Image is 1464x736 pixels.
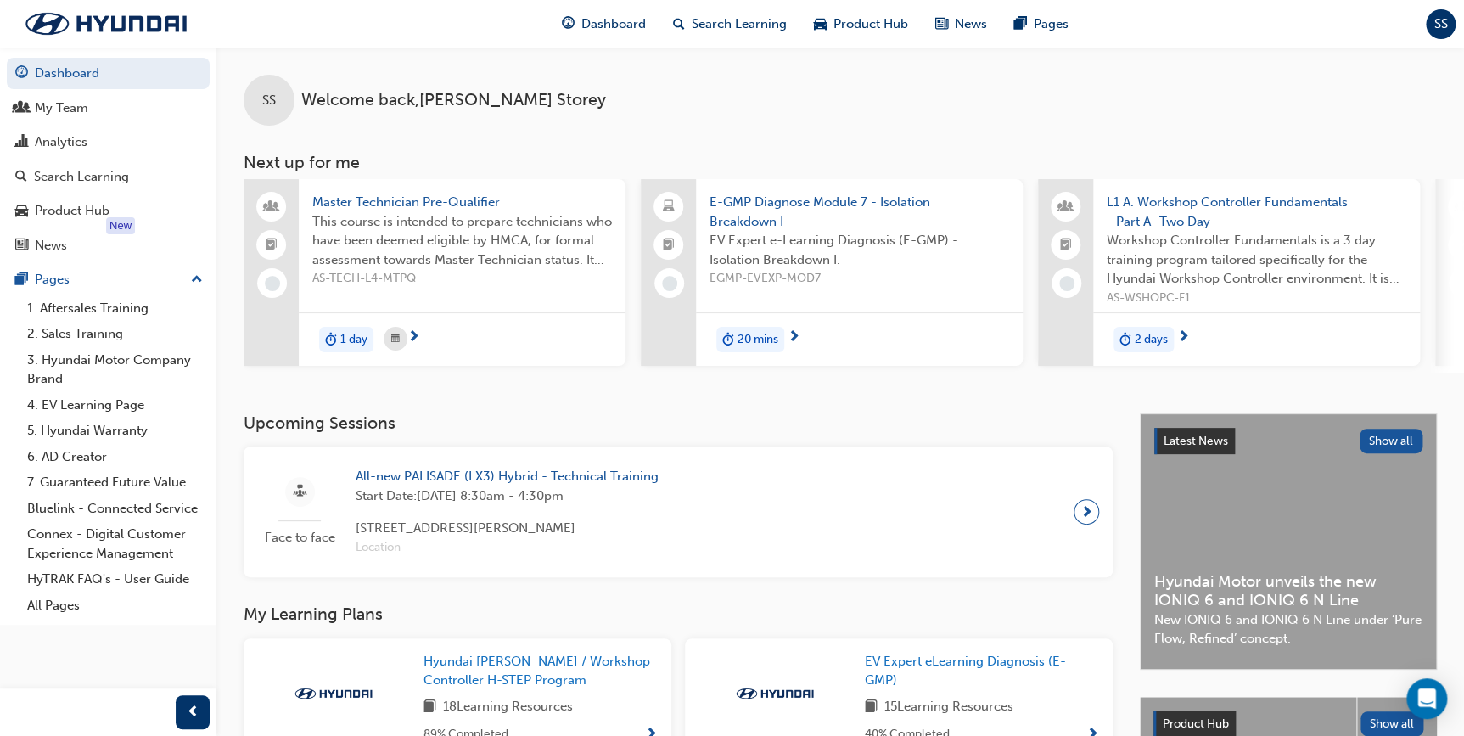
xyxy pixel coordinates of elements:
[257,528,342,548] span: Face to face
[287,685,380,702] img: Trak
[1038,179,1420,366] a: L1 A. Workshop Controller Fundamentals - Part A -Two DayWorkshop Controller Fundamentals is a 3 d...
[1406,678,1447,719] div: Open Intercom Messenger
[106,217,135,234] div: Tooltip anchor
[833,14,908,34] span: Product Hub
[1434,14,1448,34] span: SS
[20,295,210,322] a: 1. Aftersales Training
[562,14,575,35] span: guage-icon
[356,538,659,558] span: Location
[1059,276,1074,291] span: learningRecordVerb_NONE-icon
[356,486,659,506] span: Start Date: [DATE] 8:30am - 4:30pm
[673,14,685,35] span: search-icon
[20,347,210,392] a: 3. Hyundai Motor Company Brand
[1107,231,1406,289] span: Workshop Controller Fundamentals is a 3 day training program tailored specifically for the Hyunda...
[1135,330,1168,350] span: 2 days
[7,161,210,193] a: Search Learning
[15,204,28,219] span: car-icon
[814,14,827,35] span: car-icon
[955,14,987,34] span: News
[865,697,878,718] span: book-icon
[35,236,67,256] div: News
[692,14,787,34] span: Search Learning
[265,276,280,291] span: learningRecordVerb_NONE-icon
[8,6,204,42] img: Trak
[663,196,675,218] span: laptop-icon
[7,126,210,158] a: Analytics
[20,469,210,496] a: 7. Guaranteed Future Value
[7,264,210,295] button: Pages
[312,269,612,289] span: AS-TECH-L4-MTPQ
[15,272,28,288] span: pages-icon
[244,413,1113,433] h3: Upcoming Sessions
[7,93,210,124] a: My Team
[423,654,650,688] span: Hyundai [PERSON_NAME] / Workshop Controller H-STEP Program
[865,654,1066,688] span: EV Expert eLearning Diagnosis (E-GMP)
[34,167,129,187] div: Search Learning
[20,496,210,522] a: Bluelink - Connected Service
[1107,289,1406,308] span: AS-WSHOPC-F1
[1154,428,1422,455] a: Latest NewsShow all
[294,481,306,503] span: sessionType_FACE_TO_FACE-icon
[800,7,922,42] a: car-iconProduct Hub
[1119,329,1131,351] span: duration-icon
[7,230,210,261] a: News
[1140,413,1437,670] a: Latest NewsShow allHyundai Motor unveils the new IONIQ 6 and IONIQ 6 N LineNew IONIQ 6 and IONIQ ...
[1154,610,1422,649] span: New IONIQ 6 and IONIQ 6 N Line under ‘Pure Flow, Refined’ concept.
[7,54,210,264] button: DashboardMy TeamAnalyticsSearch LearningProduct HubNews
[191,269,203,291] span: up-icon
[935,14,948,35] span: news-icon
[1163,716,1229,731] span: Product Hub
[356,467,659,486] span: All-new PALISADE (LX3) Hybrid - Technical Training
[356,519,659,538] span: [STREET_ADDRESS][PERSON_NAME]
[641,179,1023,366] a: E-GMP Diagnose Module 7 - Isolation Breakdown IEV Expert e-Learning Diagnosis (E-GMP) - Isolation...
[728,685,822,702] img: Trak
[15,101,28,116] span: people-icon
[20,444,210,470] a: 6. AD Creator
[266,196,278,218] span: people-icon
[15,170,27,185] span: search-icon
[266,234,278,256] span: booktick-icon
[443,697,573,718] span: 18 Learning Resources
[1060,234,1072,256] span: booktick-icon
[35,201,109,221] div: Product Hub
[15,135,28,150] span: chart-icon
[662,276,677,291] span: learningRecordVerb_NONE-icon
[1014,14,1027,35] span: pages-icon
[548,7,659,42] a: guage-iconDashboard
[1107,193,1406,231] span: L1 A. Workshop Controller Fundamentals - Part A -Two Day
[1060,196,1072,218] span: people-icon
[738,330,778,350] span: 20 mins
[312,212,612,270] span: This course is intended to prepare technicians who have been deemed eligible by HMCA, for formal ...
[1154,572,1422,610] span: Hyundai Motor unveils the new IONIQ 6 and IONIQ 6 N Line
[423,697,436,718] span: book-icon
[581,14,646,34] span: Dashboard
[1001,7,1082,42] a: pages-iconPages
[391,329,400,350] span: calendar-icon
[20,521,210,566] a: Connex - Digital Customer Experience Management
[1164,434,1228,448] span: Latest News
[20,566,210,593] a: HyTRAK FAQ's - User Guide
[865,652,1099,690] a: EV Expert eLearning Diagnosis (E-GMP)
[1360,429,1423,453] button: Show all
[187,702,199,723] span: prev-icon
[423,652,658,690] a: Hyundai [PERSON_NAME] / Workshop Controller H-STEP Program
[659,7,800,42] a: search-iconSearch Learning
[244,604,1113,624] h3: My Learning Plans
[884,697,1013,718] span: 15 Learning Resources
[788,330,800,346] span: next-icon
[257,460,1099,564] a: Face to faceAll-new PALISADE (LX3) Hybrid - Technical TrainingStart Date:[DATE] 8:30am - 4:30pm[S...
[1080,500,1093,524] span: next-icon
[340,330,367,350] span: 1 day
[1034,14,1069,34] span: Pages
[710,193,1009,231] span: E-GMP Diagnose Module 7 - Isolation Breakdown I
[325,329,337,351] span: duration-icon
[407,330,420,346] span: next-icon
[312,193,612,212] span: Master Technician Pre-Qualifier
[20,392,210,419] a: 4. EV Learning Page
[1426,9,1456,39] button: SS
[710,269,1009,289] span: EGMP-EVEXP-MOD7
[1360,711,1424,736] button: Show all
[7,58,210,89] a: Dashboard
